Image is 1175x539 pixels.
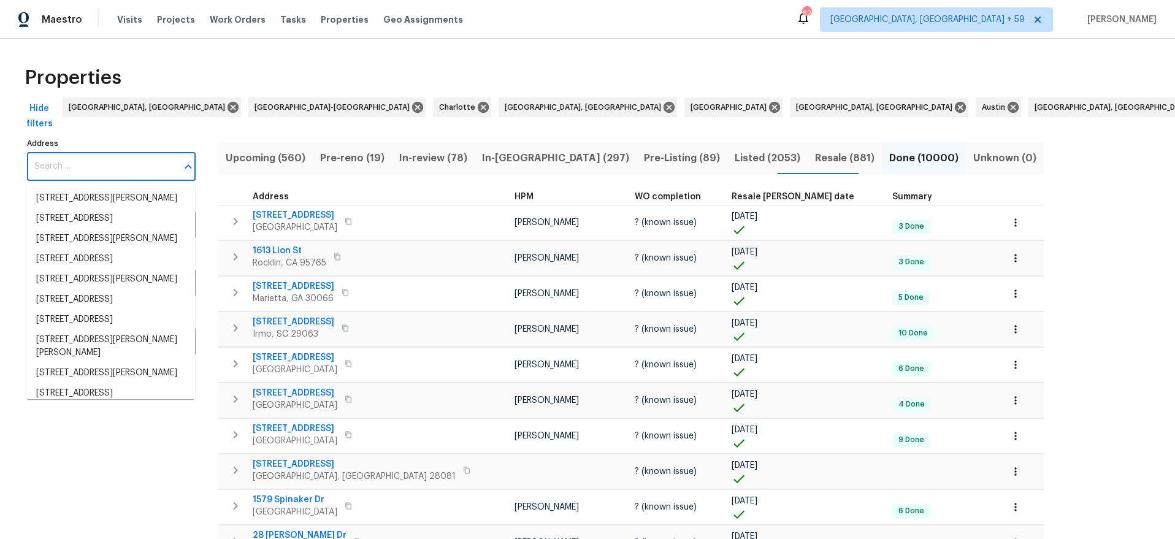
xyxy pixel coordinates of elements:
span: Rocklin, CA 95765 [253,257,326,269]
span: [PERSON_NAME] [515,361,579,369]
span: Pre-Listing (89) [644,150,720,167]
span: ? (known issue) [635,503,697,511]
span: [GEOGRAPHIC_DATA], [GEOGRAPHIC_DATA] [69,101,230,113]
span: WO completion [635,193,701,201]
span: [STREET_ADDRESS] [253,316,334,328]
span: HPM [515,193,534,201]
span: ? (known issue) [635,254,697,262]
span: Work Orders [210,13,266,26]
span: [PERSON_NAME] [515,289,579,298]
span: [DATE] [732,497,757,505]
span: Pre-reno (19) [320,150,385,167]
span: Done (10000) [889,150,959,167]
span: 4 Done [894,399,930,410]
span: [PERSON_NAME] [515,325,579,334]
span: [GEOGRAPHIC_DATA], [GEOGRAPHIC_DATA] [796,101,957,113]
span: Geo Assignments [383,13,463,26]
span: [DATE] [732,319,757,327]
span: Projects [157,13,195,26]
span: Listed (2053) [735,150,800,167]
span: [DATE] [732,390,757,399]
span: Hide filters [25,101,54,131]
li: [STREET_ADDRESS][PERSON_NAME][PERSON_NAME] [26,330,195,363]
span: In-[GEOGRAPHIC_DATA] (297) [482,150,629,167]
div: [GEOGRAPHIC_DATA], [GEOGRAPHIC_DATA] [63,97,241,117]
button: Close [180,158,197,175]
span: ? (known issue) [635,432,697,440]
li: [STREET_ADDRESS] [26,289,195,310]
span: [PERSON_NAME] [515,218,579,227]
span: [DATE] [732,248,757,256]
li: [STREET_ADDRESS][PERSON_NAME] [26,269,195,289]
span: [GEOGRAPHIC_DATA] [253,364,337,376]
label: Address [27,140,196,147]
span: [STREET_ADDRESS] [253,387,337,399]
span: ? (known issue) [635,289,697,298]
div: Austin [976,97,1021,117]
span: Maestro [42,13,82,26]
span: Unknown (0) [973,150,1036,167]
li: [STREET_ADDRESS] [26,310,195,330]
span: [GEOGRAPHIC_DATA] [253,399,337,411]
span: [PERSON_NAME] [515,396,579,405]
span: Visits [117,13,142,26]
span: Irmo, SC 29063 [253,328,334,340]
div: 624 [802,7,811,20]
span: 9 Done [894,435,929,445]
span: ? (known issue) [635,361,697,369]
span: 10 Done [894,328,933,338]
div: [GEOGRAPHIC_DATA], [GEOGRAPHIC_DATA] [790,97,968,117]
span: [PERSON_NAME] [1082,13,1157,26]
span: [DATE] [732,283,757,292]
span: ? (known issue) [635,467,697,476]
span: Charlotte [439,101,480,113]
span: Properties [25,72,121,84]
span: [STREET_ADDRESS] [253,458,456,470]
span: 6 Done [894,506,929,516]
span: [GEOGRAPHIC_DATA]-[GEOGRAPHIC_DATA] [255,101,415,113]
span: 5 Done [894,292,928,303]
span: 6 Done [894,364,929,374]
li: [STREET_ADDRESS][PERSON_NAME] [26,363,195,383]
span: [STREET_ADDRESS] [253,422,337,435]
span: Properties [321,13,369,26]
li: [STREET_ADDRESS][PERSON_NAME] [26,229,195,249]
span: ? (known issue) [635,325,697,334]
div: [GEOGRAPHIC_DATA]-[GEOGRAPHIC_DATA] [248,97,426,117]
span: [GEOGRAPHIC_DATA] [253,506,337,518]
span: [DATE] [732,461,757,470]
span: 1613 Lion St [253,245,326,257]
span: Upcoming (560) [226,150,305,167]
li: [STREET_ADDRESS][PERSON_NAME] [26,188,195,208]
span: [GEOGRAPHIC_DATA], [GEOGRAPHIC_DATA] 28081 [253,470,456,483]
span: Address [253,193,289,201]
span: [PERSON_NAME] [515,254,579,262]
span: [PERSON_NAME] [515,432,579,440]
li: [STREET_ADDRESS] [26,249,195,269]
span: [GEOGRAPHIC_DATA], [GEOGRAPHIC_DATA] [505,101,666,113]
span: 1579 Spinaker Dr [253,494,337,506]
span: Tasks [280,15,306,24]
input: Search ... [27,152,177,181]
div: Charlotte [433,97,491,117]
span: [DATE] [732,426,757,434]
div: [GEOGRAPHIC_DATA] [684,97,783,117]
span: [DATE] [732,354,757,363]
span: Summary [892,193,932,201]
span: ? (known issue) [635,218,697,227]
span: ? (known issue) [635,396,697,405]
button: Hide filters [20,97,59,135]
span: In-review (78) [399,150,467,167]
span: Marietta, GA 30066 [253,292,334,305]
span: [STREET_ADDRESS] [253,351,337,364]
span: [DATE] [732,212,757,221]
span: 3 Done [894,221,929,232]
span: [STREET_ADDRESS] [253,209,337,221]
span: Austin [982,101,1010,113]
span: 3 Done [894,257,929,267]
span: [GEOGRAPHIC_DATA] [253,221,337,234]
span: [STREET_ADDRESS] [253,280,334,292]
li: [STREET_ADDRESS] [26,383,195,403]
li: [STREET_ADDRESS] [26,208,195,229]
span: [PERSON_NAME] [515,503,579,511]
